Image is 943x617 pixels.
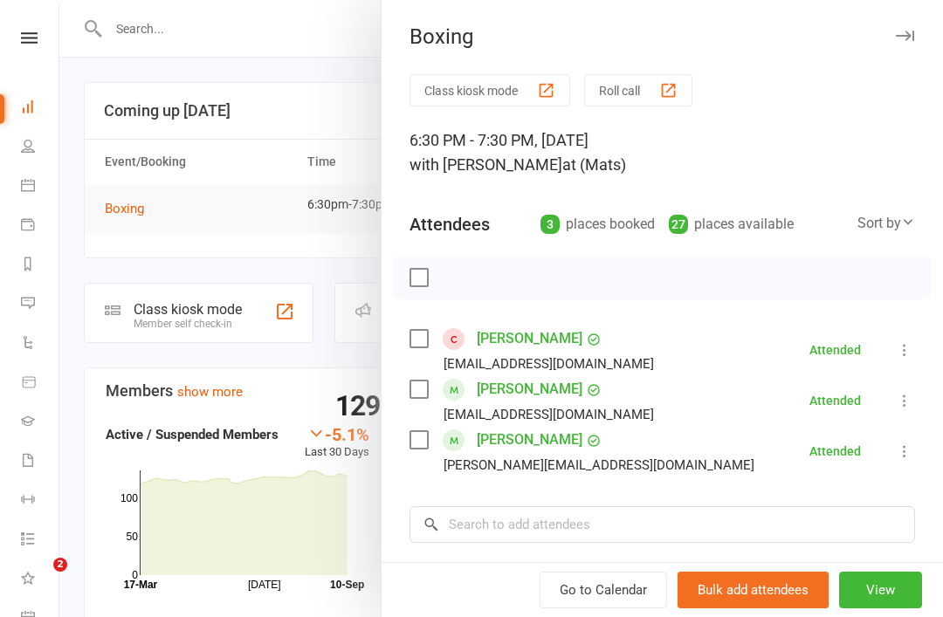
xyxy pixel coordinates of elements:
[809,394,861,407] div: Attended
[540,215,560,234] div: 3
[53,558,67,572] span: 2
[669,215,688,234] div: 27
[857,212,915,235] div: Sort by
[444,353,654,375] div: [EMAIL_ADDRESS][DOMAIN_NAME]
[562,155,626,174] span: at (Mats)
[477,375,582,403] a: [PERSON_NAME]
[410,155,562,174] span: with [PERSON_NAME]
[410,212,490,237] div: Attendees
[21,168,60,207] a: Calendar
[477,325,582,353] a: [PERSON_NAME]
[17,558,59,600] iframe: Intercom live chat
[444,403,654,426] div: [EMAIL_ADDRESS][DOMAIN_NAME]
[444,454,754,476] div: [PERSON_NAME][EMAIL_ADDRESS][DOMAIN_NAME]
[809,344,861,356] div: Attended
[839,572,922,608] button: View
[21,246,60,285] a: Reports
[21,207,60,246] a: Payments
[678,572,829,608] button: Bulk add attendees
[584,74,692,106] button: Roll call
[669,212,794,237] div: places available
[21,364,60,403] a: Product Sales
[410,74,570,106] button: Class kiosk mode
[540,572,667,608] a: Go to Calendar
[477,426,582,454] a: [PERSON_NAME]
[21,128,60,168] a: People
[809,445,861,457] div: Attended
[21,89,60,128] a: Dashboard
[382,24,943,49] div: Boxing
[410,506,915,543] input: Search to add attendees
[540,212,655,237] div: places booked
[410,128,915,177] div: 6:30 PM - 7:30 PM, [DATE]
